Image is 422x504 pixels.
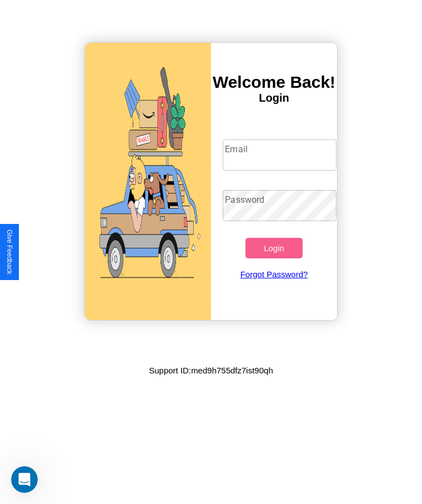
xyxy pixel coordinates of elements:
[149,363,273,378] p: Support ID: med9h755dfz7ist90qh
[211,73,337,92] h3: Welcome Back!
[6,229,13,275] div: Give Feedback
[11,466,38,493] iframe: Intercom live chat
[85,43,211,320] img: gif
[245,238,302,258] button: Login
[217,258,330,290] a: Forgot Password?
[211,92,337,104] h4: Login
